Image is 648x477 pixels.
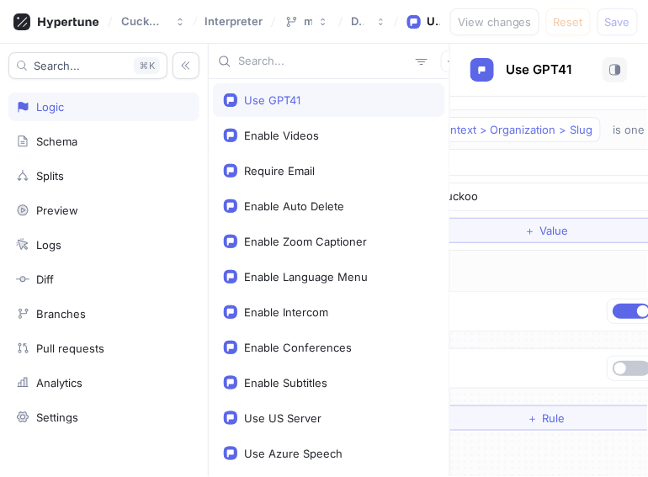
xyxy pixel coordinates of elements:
button: Reset [546,8,591,35]
div: Pull requests [36,342,104,355]
div: Settings [36,411,78,424]
div: Diff [36,273,54,286]
div: Cuckoo Labs [121,14,163,29]
button: main [278,8,334,35]
div: main [305,14,312,29]
div: Context > Organization > Slug [435,123,593,137]
span: Search... [34,61,80,71]
span: View changes [458,17,532,27]
button: Context > Organization > Slug [409,117,601,142]
span: ＋ [528,413,539,423]
span: Interpreter [204,15,263,27]
span: Reset [554,17,583,27]
div: Splits [36,169,64,183]
div: Use GPT41 [428,13,441,30]
div: Logic [36,100,64,114]
div: K [134,57,160,74]
button: View changes [450,8,539,35]
div: Enable Conferences [244,341,352,354]
div: Draft [352,14,364,29]
div: Enable Auto Delete [244,199,344,213]
div: Use Azure Speech [244,447,343,460]
div: Preview [36,204,78,217]
span: ＋ [525,225,536,236]
div: Logs [36,238,61,252]
div: Enable Intercom [244,305,328,319]
div: Enable Subtitles [244,376,327,390]
div: Enable Language Menu [244,270,368,284]
div: Use GPT41 [244,93,300,107]
div: Enable Zoom Captioner [244,235,367,248]
span: Save [605,17,630,27]
span: Value [540,225,569,236]
span: Use GPT41 [507,63,572,77]
button: Search...K [8,52,167,79]
div: Schema [36,135,77,148]
span: Rule [543,413,566,423]
button: Save [598,8,638,35]
div: Use US Server [244,411,321,425]
div: Analytics [36,376,82,390]
button: Cuckoo Labs [114,8,192,35]
button: Draft [345,8,392,35]
input: Search... [238,53,409,70]
div: Enable Videos [244,129,319,142]
div: Require Email [244,164,315,178]
div: Branches [36,307,86,321]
